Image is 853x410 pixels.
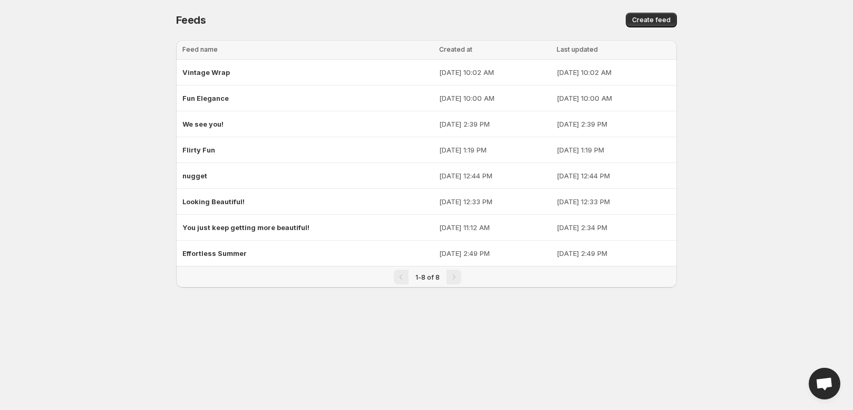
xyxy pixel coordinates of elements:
p: [DATE] 10:00 AM [439,93,550,103]
p: [DATE] 12:44 PM [557,170,671,181]
button: Create feed [626,13,677,27]
span: Feeds [176,14,206,26]
span: Looking Beautiful! [182,197,245,206]
div: Open chat [809,368,840,399]
span: We see you! [182,120,224,128]
p: [DATE] 10:00 AM [557,93,671,103]
p: [DATE] 10:02 AM [439,67,550,78]
nav: Pagination [176,266,677,288]
span: Effortless Summer [182,249,247,258]
p: [DATE] 2:39 PM [439,119,550,129]
p: [DATE] 12:33 PM [439,196,550,207]
p: [DATE] 2:49 PM [557,248,671,259]
p: [DATE] 2:49 PM [439,248,550,259]
p: [DATE] 1:19 PM [557,145,671,155]
p: [DATE] 12:44 PM [439,170,550,181]
span: Created at [439,45,472,53]
p: [DATE] 10:02 AM [557,67,671,78]
span: Last updated [557,45,598,53]
span: Feed name [182,45,218,53]
span: 1-8 of 8 [415,273,440,281]
span: Flirty Fun [182,146,215,154]
span: Vintage Wrap [182,68,230,77]
span: Create feed [632,16,671,24]
span: You just keep getting more beautiful! [182,223,309,232]
p: [DATE] 11:12 AM [439,222,550,233]
span: Fun Elegance [182,94,229,102]
p: [DATE] 1:19 PM [439,145,550,155]
span: nugget [182,171,207,180]
p: [DATE] 12:33 PM [557,196,671,207]
p: [DATE] 2:34 PM [557,222,671,233]
p: [DATE] 2:39 PM [557,119,671,129]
